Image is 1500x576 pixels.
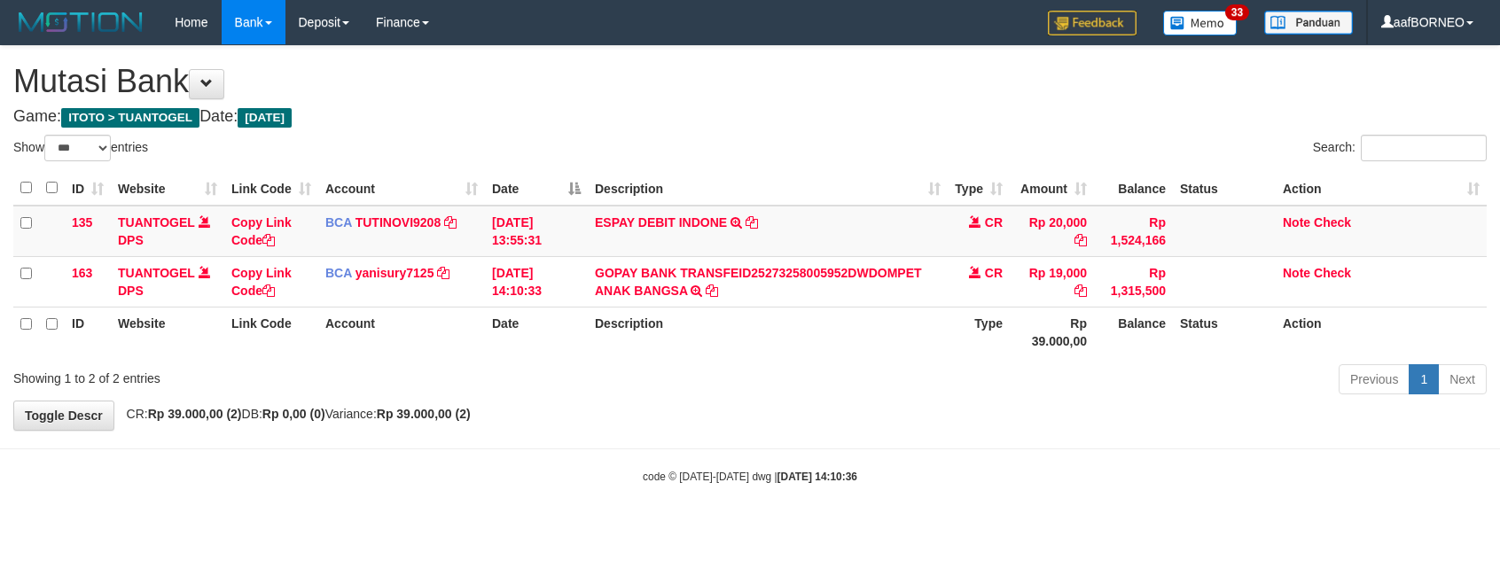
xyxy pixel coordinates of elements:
[377,407,471,421] strong: Rp 39.000,00 (2)
[325,215,352,230] span: BCA
[1094,171,1173,206] th: Balance
[595,266,922,298] a: GOPAY BANK TRANSFEID25273258005952DWDOMPET ANAK BANGSA
[224,171,318,206] th: Link Code: activate to sort column ascending
[588,171,948,206] th: Description: activate to sort column ascending
[588,307,948,357] th: Description
[118,407,471,421] span: CR: DB: Variance:
[1225,4,1249,20] span: 33
[72,266,92,280] span: 163
[111,206,224,257] td: DPS
[13,362,612,387] div: Showing 1 to 2 of 2 entries
[1048,11,1137,35] img: Feedback.jpg
[1276,307,1487,357] th: Action
[1409,364,1439,394] a: 1
[65,171,111,206] th: ID: activate to sort column ascending
[485,206,588,257] td: [DATE] 13:55:31
[65,307,111,357] th: ID
[44,135,111,161] select: Showentries
[777,471,857,483] strong: [DATE] 14:10:36
[643,471,857,483] small: code © [DATE]-[DATE] dwg |
[224,307,318,357] th: Link Code
[1283,266,1310,280] a: Note
[13,9,148,35] img: MOTION_logo.png
[13,108,1487,126] h4: Game: Date:
[1264,11,1353,35] img: panduan.png
[1283,215,1310,230] a: Note
[437,266,449,280] a: Copy yanisury7125 to clipboard
[1173,307,1276,357] th: Status
[355,266,434,280] a: yanisury7125
[746,215,758,230] a: Copy ESPAY DEBIT INDONE to clipboard
[318,307,485,357] th: Account
[485,307,588,357] th: Date
[1010,256,1094,307] td: Rp 19,000
[985,266,1003,280] span: CR
[1094,256,1173,307] td: Rp 1,315,500
[1074,233,1087,247] a: Copy Rp 20,000 to clipboard
[1010,171,1094,206] th: Amount: activate to sort column ascending
[61,108,199,128] span: ITOTO > TUANTOGEL
[1010,307,1094,357] th: Rp 39.000,00
[1074,284,1087,298] a: Copy Rp 19,000 to clipboard
[262,407,325,421] strong: Rp 0,00 (0)
[1276,171,1487,206] th: Action: activate to sort column ascending
[231,266,292,298] a: Copy Link Code
[13,401,114,431] a: Toggle Descr
[1010,206,1094,257] td: Rp 20,000
[1163,11,1238,35] img: Button%20Memo.svg
[355,215,441,230] a: TUTINOVI9208
[948,171,1010,206] th: Type: activate to sort column ascending
[318,171,485,206] th: Account: activate to sort column ascending
[1094,206,1173,257] td: Rp 1,524,166
[948,307,1010,357] th: Type
[231,215,292,247] a: Copy Link Code
[118,266,195,280] a: TUANTOGEL
[148,407,242,421] strong: Rp 39.000,00 (2)
[118,215,195,230] a: TUANTOGEL
[111,307,224,357] th: Website
[1361,135,1487,161] input: Search:
[444,215,457,230] a: Copy TUTINOVI9208 to clipboard
[1173,171,1276,206] th: Status
[985,215,1003,230] span: CR
[72,215,92,230] span: 135
[238,108,292,128] span: [DATE]
[595,215,727,230] a: ESPAY DEBIT INDONE
[485,171,588,206] th: Date: activate to sort column descending
[13,135,148,161] label: Show entries
[1438,364,1487,394] a: Next
[13,64,1487,99] h1: Mutasi Bank
[1314,266,1351,280] a: Check
[1314,215,1351,230] a: Check
[706,284,718,298] a: Copy GOPAY BANK TRANSFEID25273258005952DWDOMPET ANAK BANGSA to clipboard
[111,256,224,307] td: DPS
[325,266,352,280] span: BCA
[485,256,588,307] td: [DATE] 14:10:33
[111,171,224,206] th: Website: activate to sort column ascending
[1339,364,1410,394] a: Previous
[1313,135,1487,161] label: Search:
[1094,307,1173,357] th: Balance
